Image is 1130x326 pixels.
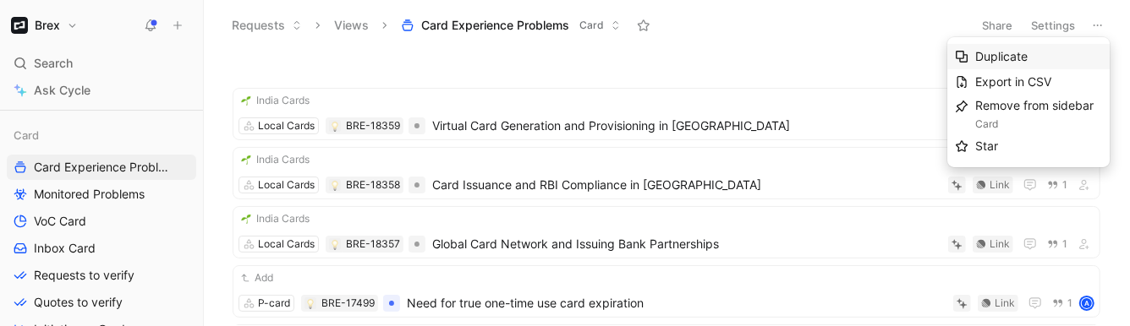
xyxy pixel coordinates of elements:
span: Card Issuance and RBI Compliance in [GEOGRAPHIC_DATA] [432,175,941,195]
span: Card Experience Problems [34,159,173,176]
button: 1 [1049,294,1076,312]
button: 1 [1044,235,1071,253]
div: Card [975,116,1102,133]
span: 1 [1067,298,1072,308]
a: 🌱India CardsLocal Cards💡BRE-18359Virtual Card Generation and Provisioning in [GEOGRAPHIC_DATA]Link1 [233,88,1100,140]
div: Local Cards [258,117,315,134]
span: Card [14,127,39,144]
img: 🌱 [241,95,251,106]
span: Quotes to verify [34,294,123,311]
span: VoC Card [34,213,86,230]
img: 💡 [330,181,340,191]
button: Share [974,14,1020,37]
div: Link [990,177,1010,193]
div: BRE-17499 [321,295,375,312]
span: Monitored Problems [34,186,145,203]
span: Ask Cycle [34,80,91,101]
div: Search [7,51,196,76]
span: Export in CSV [975,74,1051,89]
span: India Cards [256,92,310,109]
div: BRE-18358 [346,177,400,193]
div: P-card [258,295,290,312]
button: 🌱India Cards [239,92,312,109]
div: Remove from sidebar [975,95,1102,133]
button: 💡 [329,120,341,132]
span: Duplicate [975,49,1028,63]
span: India Cards [256,210,310,227]
button: 💡 [304,297,316,309]
span: Card Experience Problems [421,17,569,34]
a: 🌱India CardsLocal Cards💡BRE-18358Card Issuance and RBI Compliance in [GEOGRAPHIC_DATA]Link1 [233,147,1100,199]
img: Brex [11,17,28,34]
div: A [1081,297,1093,309]
button: 🌱India Cards [239,151,312,168]
button: 🌱India Cards [239,210,312,227]
a: Card Experience Problems [7,155,196,180]
button: Requests [224,13,310,38]
div: Local Cards [258,177,315,193]
a: Quotes to verify [7,290,196,315]
div: Local Cards [258,236,315,253]
span: Need for true one-time use card expiration [407,293,946,313]
div: Link [995,295,1015,312]
div: BRE-18359 [346,117,400,134]
span: Virtual Card Generation and Provisioning in [GEOGRAPHIC_DATA] [432,116,941,136]
a: 🌱India CardsLocal Cards💡BRE-18357Global Card Network and Issuing Bank PartnershipsLink1 [233,206,1100,258]
img: 🌱 [241,214,251,224]
span: 1 [1062,180,1067,190]
span: Global Card Network and Issuing Bank Partnerships [432,234,941,254]
img: 💡 [330,240,340,250]
button: 💡 [329,179,341,191]
div: Card [7,122,196,148]
button: Card Experience ProblemsCard [393,13,628,38]
span: 1 [1062,239,1067,249]
a: Ask Cycle [7,78,196,103]
a: VoC Card [7,209,196,234]
a: Inbox Card [7,236,196,261]
span: Inbox Card [34,240,96,257]
a: Requests to verify [7,263,196,288]
h1: Brex [35,18,60,33]
img: 💡 [330,122,340,132]
div: Link [990,236,1010,253]
div: BRE-18357 [346,236,400,253]
button: Add [239,269,276,286]
a: Monitored Problems [7,182,196,207]
img: 🌱 [241,155,251,165]
button: Views [326,13,376,38]
span: Card [579,17,604,34]
button: BrexBrex [7,14,82,37]
span: Star [975,139,998,153]
span: India Cards [256,151,310,168]
a: AddP-card💡BRE-17499Need for true one-time use card expirationLink1A [233,265,1100,318]
button: Settings [1023,14,1083,37]
span: Requests to verify [34,267,134,284]
button: 1 [1044,176,1071,194]
img: 💡 [305,299,315,309]
span: Search [34,53,73,73]
button: 💡 [329,238,341,250]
